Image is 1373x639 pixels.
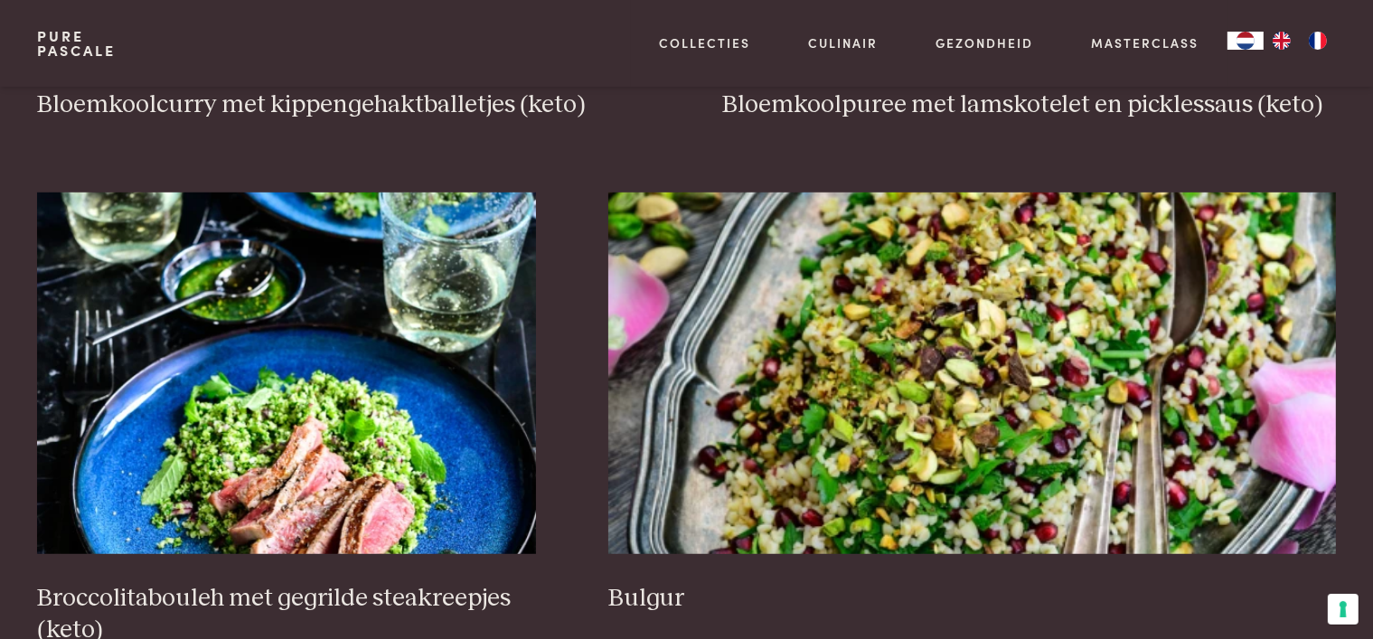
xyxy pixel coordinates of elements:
[608,193,1336,614] a: Bulgur Bulgur
[1227,32,1336,50] aside: Language selected: Nederlands
[1328,594,1359,625] button: Uw voorkeuren voor toestemming voor trackingtechnologieën
[936,33,1033,52] a: Gezondheid
[608,583,1336,615] h3: Bulgur
[722,89,1335,121] h3: Bloemkoolpuree met lamskotelet en picklessaus (keto)
[37,89,650,121] h3: Bloemkoolcurry met kippengehaktballetjes (keto)
[1300,32,1336,50] a: FR
[1227,32,1264,50] a: NL
[660,33,751,52] a: Collecties
[37,29,116,58] a: PurePascale
[808,33,878,52] a: Culinair
[1264,32,1336,50] ul: Language list
[1091,33,1199,52] a: Masterclass
[608,193,1336,554] img: Bulgur
[37,193,536,554] img: Broccolitabouleh met gegrilde steakreepjes (keto)
[1227,32,1264,50] div: Language
[1264,32,1300,50] a: EN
